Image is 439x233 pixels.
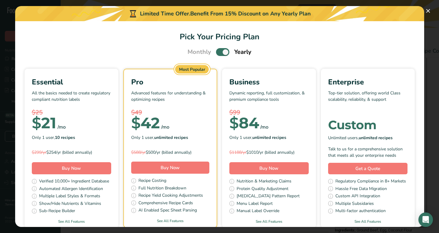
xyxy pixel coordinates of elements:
[335,193,380,200] span: Custom API Integration
[55,135,75,140] b: 10 recipes
[161,123,169,131] div: /mo
[131,114,141,132] span: $
[39,200,101,208] span: Show/Hide Nutrients & Vitamins
[328,119,407,131] div: Custom
[131,117,160,129] div: 42
[39,178,109,185] span: Verified 10,000+ Ingredient Database
[190,10,311,18] div: Benefit From 15% Discount on Any Yearly Plan
[32,77,111,87] div: Essential
[234,48,251,57] span: Yearly
[335,178,406,185] span: Regulatory Compliance in 8+ Markets
[229,108,309,117] div: $99
[229,90,309,108] p: Dynamic reporting, full customization, & premium compliance tools
[32,134,75,141] span: Only 1 user,
[32,149,46,155] span: $299/yr
[62,165,81,171] span: Buy Now
[259,165,278,171] span: Buy Now
[229,149,246,155] span: $1188/yr
[32,162,111,174] button: Buy Now
[229,77,309,87] div: Business
[328,163,407,175] a: Get a Quote
[175,65,209,74] div: Most Popular
[131,149,146,155] span: $588/yr
[32,114,41,132] span: $
[22,31,417,43] h1: Pick Your Pricing Plan
[359,135,393,141] b: unlimited recipes
[229,117,259,129] div: 84
[15,6,424,21] div: Limited Time Offer.
[328,146,407,159] div: Talk to us for a comprehensive solution that meets all your enterprise needs
[260,123,268,131] div: /mo
[328,77,407,87] div: Enterprise
[355,165,380,172] span: Get a Quote
[32,117,56,129] div: 21
[138,207,197,215] span: AI Enabled Spec Sheet Parsing
[335,185,387,193] span: Hassle Free Data Migration
[229,162,309,174] button: Buy Now
[131,108,209,117] div: $49
[237,185,288,193] span: Protein Quality Adjustment
[32,90,111,108] p: All the basics needed to create regulatory compliant nutrition labels
[335,200,374,208] span: Multiple Subsidaries
[58,123,66,131] div: /mo
[237,200,273,208] span: Menu Label Report
[229,134,286,141] span: Only 1 user,
[124,218,217,224] a: See All Features
[252,135,286,140] b: unlimited recipes
[131,134,188,141] span: Only 1 user,
[39,208,75,215] span: Sub-Recipe Builder
[39,185,103,193] span: Automated Allergen Identification
[138,200,193,207] span: Comprehensive Recipe Cards
[237,193,300,200] span: [MEDICAL_DATA] Pattern Report
[161,165,180,171] span: Buy Now
[138,192,203,200] span: Recipe Yield Cooking Adjustments
[154,135,188,140] b: unlimited recipes
[229,149,309,156] div: $1010/yr (billed annually)
[32,108,111,117] div: $25
[229,114,239,132] span: $
[131,149,209,156] div: $500/yr (billed annually)
[32,149,111,156] div: $254/yr (billed annually)
[131,77,209,87] div: Pro
[222,219,316,224] a: See All Features
[237,178,291,185] span: Nutrition & Marketing Claims
[39,193,100,200] span: Multiple Label Styles & Formats
[131,162,209,174] button: Buy Now
[188,48,211,57] span: Monthly
[328,135,393,141] span: Unlimited users,
[418,212,433,227] div: Open Intercom Messenger
[138,185,186,192] span: Full Nutrition Breakdown
[321,219,415,224] a: See All Features
[25,219,118,224] a: See All Features
[335,208,386,215] span: Multi-factor authentication
[237,208,279,215] span: Manual Label Override
[131,90,209,108] p: Advanced features for understanding & optimizing recipes
[138,177,166,185] span: Recipe Costing
[328,90,407,108] p: Top-tier solution, offering world Class scalability, reliability, & support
